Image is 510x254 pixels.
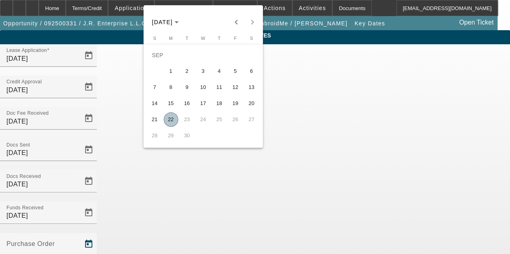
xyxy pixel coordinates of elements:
[148,80,162,95] span: 7
[228,14,244,30] button: Previous month
[234,36,237,41] span: F
[163,95,179,112] button: September 15, 2025
[211,112,227,128] button: September 25, 2025
[153,36,156,41] span: S
[147,47,260,63] td: SEP
[147,112,163,128] button: September 21, 2025
[179,112,195,128] button: September 23, 2025
[218,36,221,41] span: T
[164,112,178,127] span: 22
[211,63,227,79] button: September 4, 2025
[164,80,178,95] span: 8
[228,64,243,78] span: 5
[148,128,162,143] span: 28
[212,80,227,95] span: 11
[179,128,195,144] button: September 30, 2025
[196,80,210,95] span: 10
[179,79,195,95] button: September 9, 2025
[152,19,173,25] span: [DATE]
[227,95,244,112] button: September 19, 2025
[163,79,179,95] button: September 8, 2025
[244,112,259,127] span: 27
[147,79,163,95] button: September 7, 2025
[212,64,227,78] span: 4
[244,95,260,112] button: September 20, 2025
[196,64,210,78] span: 3
[148,112,162,127] span: 21
[147,128,163,144] button: September 28, 2025
[228,80,243,95] span: 12
[201,36,205,41] span: W
[163,63,179,79] button: September 1, 2025
[211,95,227,112] button: September 18, 2025
[244,79,260,95] button: September 13, 2025
[228,112,243,127] span: 26
[180,128,194,143] span: 30
[195,112,211,128] button: September 24, 2025
[228,96,243,111] span: 19
[180,112,194,127] span: 23
[244,63,260,79] button: September 6, 2025
[195,79,211,95] button: September 10, 2025
[244,112,260,128] button: September 27, 2025
[212,96,227,111] span: 18
[244,80,259,95] span: 13
[169,36,173,41] span: M
[212,112,227,127] span: 25
[227,79,244,95] button: September 12, 2025
[180,64,194,78] span: 2
[179,63,195,79] button: September 2, 2025
[163,112,179,128] button: September 22, 2025
[227,112,244,128] button: September 26, 2025
[147,95,163,112] button: September 14, 2025
[164,128,178,143] span: 29
[179,95,195,112] button: September 16, 2025
[180,80,194,95] span: 9
[195,95,211,112] button: September 17, 2025
[148,96,162,111] span: 14
[163,128,179,144] button: September 29, 2025
[164,96,178,111] span: 15
[227,63,244,79] button: September 5, 2025
[180,96,194,111] span: 16
[211,79,227,95] button: September 11, 2025
[195,63,211,79] button: September 3, 2025
[196,112,210,127] span: 24
[196,96,210,111] span: 17
[244,96,259,111] span: 20
[164,64,178,78] span: 1
[244,64,259,78] span: 6
[185,36,188,41] span: T
[250,36,253,41] span: S
[149,15,182,29] button: Choose month and year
